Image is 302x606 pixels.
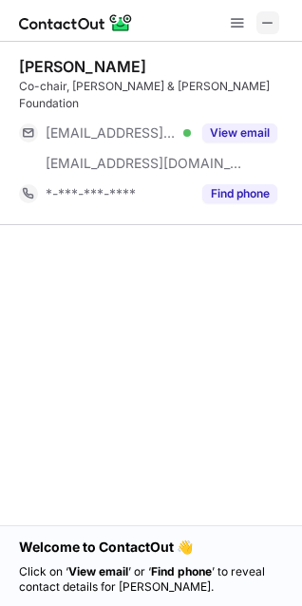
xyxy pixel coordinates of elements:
[19,564,283,595] p: Click on ‘ ’ or ‘ ’ to reveal contact details for [PERSON_NAME].
[68,564,128,578] strong: View email
[46,155,243,172] span: [EMAIL_ADDRESS][DOMAIN_NAME]
[19,538,283,557] h1: Welcome to ContactOut 👋
[46,124,177,142] span: [EMAIL_ADDRESS][DOMAIN_NAME]
[19,78,291,112] div: Co-chair, [PERSON_NAME] & [PERSON_NAME] Foundation
[151,564,212,578] strong: Find phone
[202,123,277,142] button: Reveal Button
[19,11,133,34] img: ContactOut v5.3.10
[19,57,146,76] div: [PERSON_NAME]
[202,184,277,203] button: Reveal Button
